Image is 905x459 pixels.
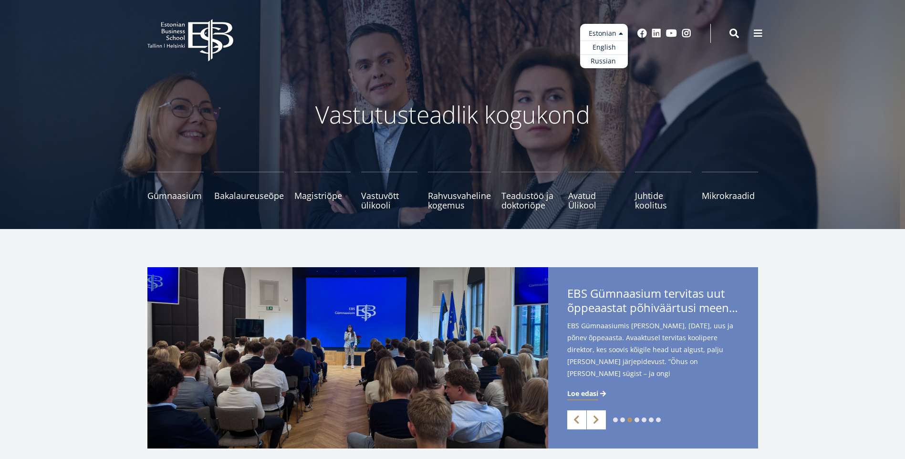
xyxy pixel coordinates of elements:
[428,172,491,210] a: Rahvusvaheline kogemus
[652,29,661,38] a: Linkedin
[627,417,632,422] a: 3
[580,41,628,54] a: English
[567,301,739,315] span: õppeaastat põhiväärtusi meenutades
[580,54,628,68] a: Russian
[702,191,758,200] span: Mikrokraadid
[361,172,417,210] a: Vastuvõtt ülikooli
[214,191,284,200] span: Bakalaureuseõpe
[567,320,739,395] span: EBS Gümnaasiumis [PERSON_NAME], [DATE], uus ja põnev õppeaasta. Avaaktusel tervitas koolipere dir...
[428,191,491,210] span: Rahvusvaheline kogemus
[294,191,351,200] span: Magistriõpe
[702,172,758,210] a: Mikrokraadid
[200,100,706,129] p: Vastutusteadlik kogukond
[635,417,639,422] a: 4
[361,191,417,210] span: Vastuvõtt ülikooli
[656,417,661,422] a: 7
[587,410,606,429] a: Next
[635,191,691,210] span: Juhtide koolitus
[567,286,739,318] span: EBS Gümnaasium tervitas uut
[649,417,654,422] a: 6
[613,417,618,422] a: 1
[214,172,284,210] a: Bakalaureuseõpe
[682,29,691,38] a: Instagram
[567,389,608,398] a: Loe edasi
[501,191,558,210] span: Teadustöö ja doktoriõpe
[666,29,677,38] a: Youtube
[567,410,586,429] a: Previous
[620,417,625,422] a: 2
[147,172,204,210] a: Gümnaasium
[294,172,351,210] a: Magistriõpe
[635,172,691,210] a: Juhtide koolitus
[568,191,624,210] span: Avatud Ülikool
[147,191,204,200] span: Gümnaasium
[501,172,558,210] a: Teadustöö ja doktoriõpe
[147,267,548,449] img: a
[642,417,646,422] a: 5
[568,172,624,210] a: Avatud Ülikool
[637,29,647,38] a: Facebook
[567,389,598,398] span: Loe edasi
